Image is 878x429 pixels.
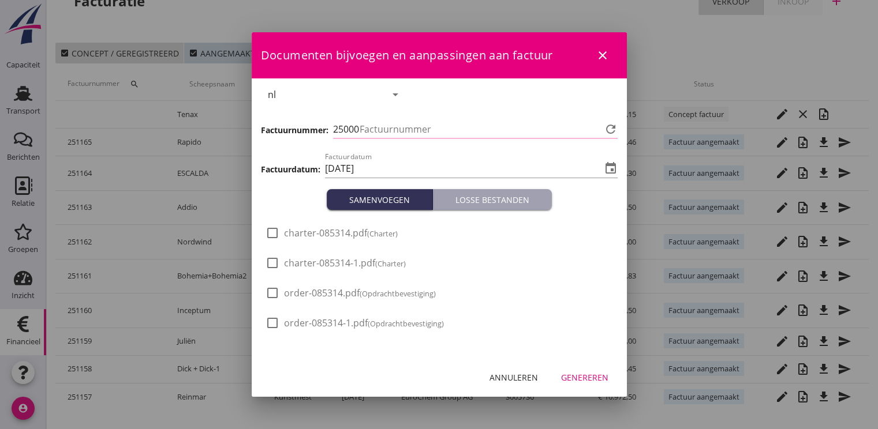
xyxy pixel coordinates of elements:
[284,227,398,239] span: charter-085314.pdf
[284,257,406,269] span: charter-085314-1.pdf
[327,189,433,210] button: Samenvoegen
[268,89,276,100] div: nl
[596,48,610,62] i: close
[561,371,608,383] div: Genereren
[480,367,547,387] button: Annuleren
[284,317,444,329] span: order-085314-1.pdf
[367,228,398,239] small: (Charter)
[490,371,538,383] div: Annuleren
[284,287,436,299] span: order-085314.pdf
[325,159,601,178] input: Factuurdatum
[261,163,320,175] h3: Factuurdatum:
[375,258,406,269] small: (Charter)
[333,122,359,137] span: 25000
[552,367,618,387] button: Genereren
[252,32,627,78] div: Documenten bijvoegen en aanpassingen aan factuur
[331,194,428,206] div: Samenvoegen
[438,194,547,206] div: Losse bestanden
[604,161,618,175] i: event
[368,318,444,329] small: (Opdrachtbevestiging)
[360,288,436,299] small: (Opdrachtbevestiging)
[360,120,601,138] input: Factuurnummer
[261,124,328,136] h3: Factuurnummer:
[433,189,552,210] button: Losse bestanden
[604,122,618,136] i: refresh
[388,88,402,101] i: arrow_drop_down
